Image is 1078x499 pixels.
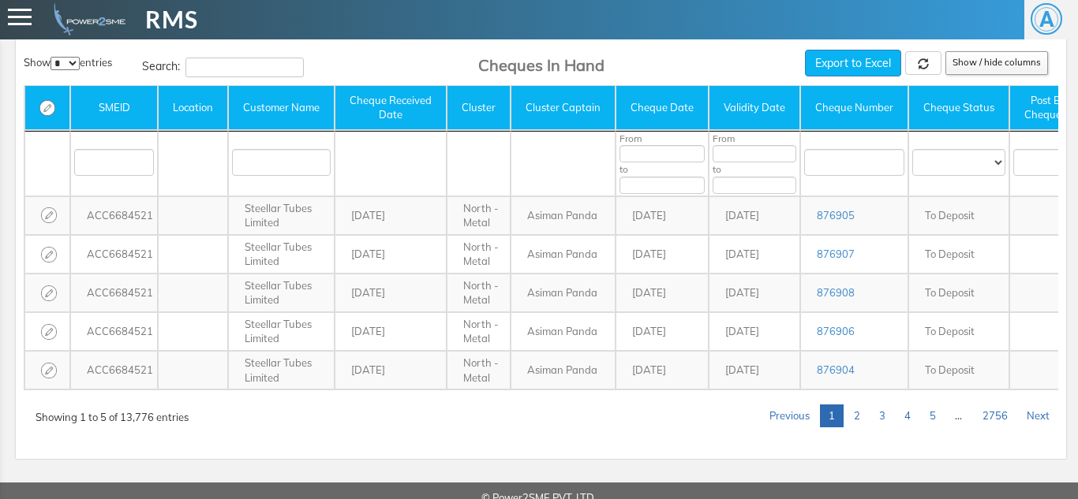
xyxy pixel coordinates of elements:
input: Search: [185,58,304,77]
a: 2756 [974,404,1016,427]
td: [DATE] [335,312,447,351]
td: Asiman Panda [511,196,616,235]
td: [DATE] [709,351,800,389]
td: [DATE] [616,235,709,274]
td: Asiman Panda [511,235,616,274]
td: Steellar Tubes Limited [228,235,335,274]
td: Asiman Panda [511,312,616,351]
a: 3 [870,404,894,427]
td: To Deposit [908,312,1009,351]
td: [DATE] [616,312,709,351]
a: 876904 [817,363,855,376]
select: Showentries [51,57,80,70]
th: Location: activate to sort column ascending [158,86,228,132]
th: Customer&nbsp;Name: activate to sort column ascending [228,86,335,132]
td: North - Metal [447,312,511,351]
button: Export to Excel [805,50,901,76]
td: ACC6684521 [70,312,158,351]
div: Showing 1 to 5 of 13,776 entries [36,402,189,424]
td: [DATE] [709,274,800,312]
td: ACC6684521 [70,196,158,235]
td: [DATE] [335,351,447,389]
span: From to [713,132,796,193]
a: 876905 [817,209,855,222]
th: Cluster: activate to sort column ascending [447,86,511,132]
a: 4 [896,404,919,427]
td: Steellar Tubes Limited [228,196,335,235]
label: Search: [142,58,304,77]
button: Show / hide columns [945,51,1048,75]
span: From to [619,132,705,193]
td: North - Metal [447,235,511,274]
td: ACC6684521 [70,274,158,312]
td: ACC6684521 [70,351,158,389]
a: 5 [921,404,945,427]
th: Cheque&nbsp;Date: activate to sort column ascending [616,86,709,132]
a: 876908 [817,286,855,299]
td: ACC6684521 [70,235,158,274]
td: [DATE] [709,235,800,274]
span: Show / hide columns [953,57,1041,68]
td: To Deposit [908,196,1009,235]
td: Steellar Tubes Limited [228,274,335,312]
td: [DATE] [709,196,800,235]
td: To Deposit [908,351,1009,389]
label: Show entries [24,55,112,70]
th: : activate to sort column ascending [24,86,70,132]
span: RMS [145,2,198,36]
td: [DATE] [335,196,447,235]
td: To Deposit [908,235,1009,274]
td: North - Metal [447,351,511,389]
th: Cluster&nbsp;Captain: activate to sort column ascending [511,86,616,132]
th: Cheque&nbsp;Received Date: activate to sort column ascending [335,86,447,132]
a: 876906 [817,325,855,337]
td: [DATE] [709,312,800,351]
td: Asiman Panda [511,351,616,389]
td: [DATE] [335,235,447,274]
td: North - Metal [447,274,511,312]
a: 876907 [817,248,855,260]
a: 2 [845,404,869,427]
img: admin [47,3,125,35]
span: A [1031,3,1062,35]
td: North - Metal [447,196,511,235]
th: Cheque&nbsp;Status: activate to sort column ascending [908,86,1009,132]
td: Asiman Panda [511,274,616,312]
th: SMEID: activate to sort column ascending [70,86,158,132]
td: [DATE] [616,274,709,312]
span: … [945,409,972,422]
td: Steellar Tubes Limited [228,312,335,351]
td: [DATE] [335,274,447,312]
th: Validity&nbsp;Date: activate to sort column ascending [709,86,800,132]
td: Steellar Tubes Limited [228,351,335,389]
td: [DATE] [616,196,709,235]
a: Next [1018,404,1058,427]
a: Previous [761,404,818,427]
th: Cheque&nbsp;Number: activate to sort column ascending [800,86,908,132]
td: [DATE] [616,351,709,389]
a: 1 [820,404,844,427]
td: To Deposit [908,274,1009,312]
